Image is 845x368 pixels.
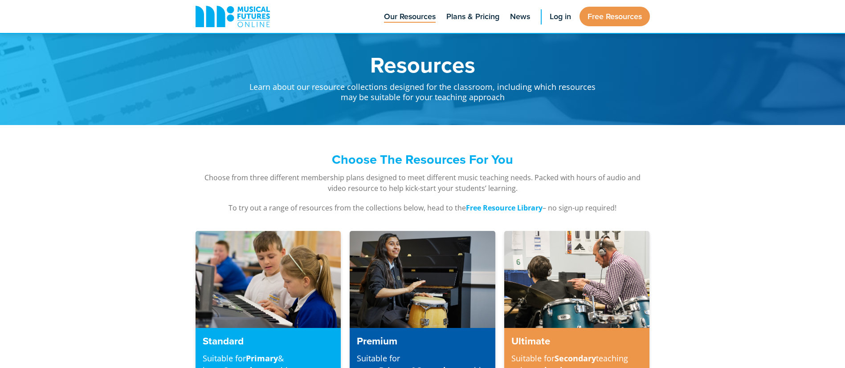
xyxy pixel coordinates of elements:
[510,11,530,23] span: News
[446,11,499,23] span: Plans & Pricing
[249,53,596,76] h1: Resources
[246,353,278,364] strong: Primary
[332,150,513,169] strong: Choose The Resources For You
[357,335,488,347] h4: Premium
[249,76,596,103] p: Learn about our resource collections designed for the classroom, including which resources may be...
[511,335,642,347] h4: Ultimate
[196,202,650,213] p: To try out a range of resources from the collections below, head to the – no sign-up required!
[384,11,436,23] span: Our Resources
[555,353,596,364] strong: Secondary
[580,7,650,26] a: Free Resources
[466,203,543,213] a: Free Resource Library
[550,11,571,23] span: Log in
[203,335,334,347] h4: Standard
[196,172,650,194] p: Choose from three different membership plans designed to meet different music teaching needs. Pac...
